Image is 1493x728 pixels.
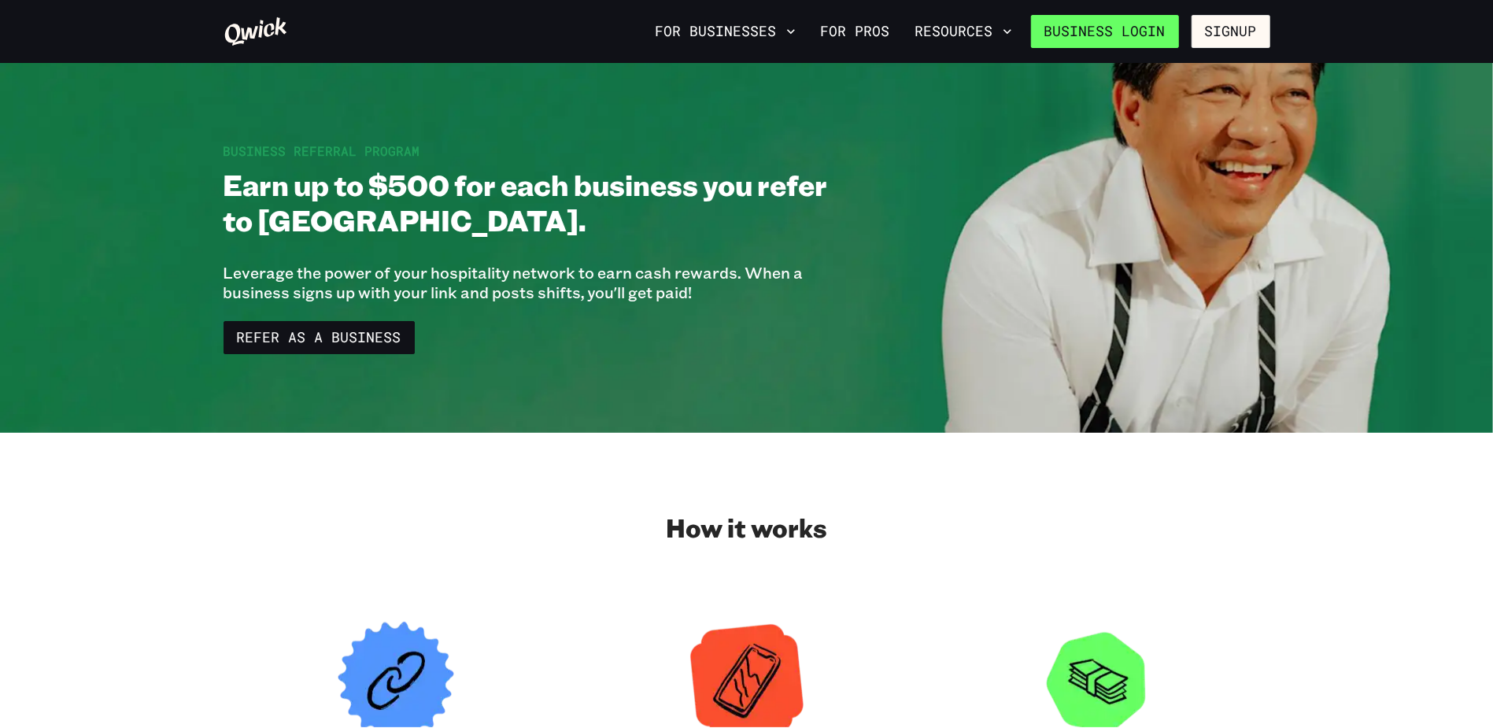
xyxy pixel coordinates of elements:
span: Business Referral Program [224,142,420,159]
button: For Businesses [649,18,802,45]
h2: How it works [666,512,827,543]
h1: Earn up to $500 for each business you refer to [GEOGRAPHIC_DATA]. [224,167,852,238]
a: Refer as a Business [224,321,415,354]
a: For Pros [815,18,896,45]
p: Leverage the power of your hospitality network to earn cash rewards. When a business signs up wit... [224,263,852,302]
button: Resources [909,18,1018,45]
a: Business Login [1031,15,1179,48]
button: Signup [1192,15,1270,48]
